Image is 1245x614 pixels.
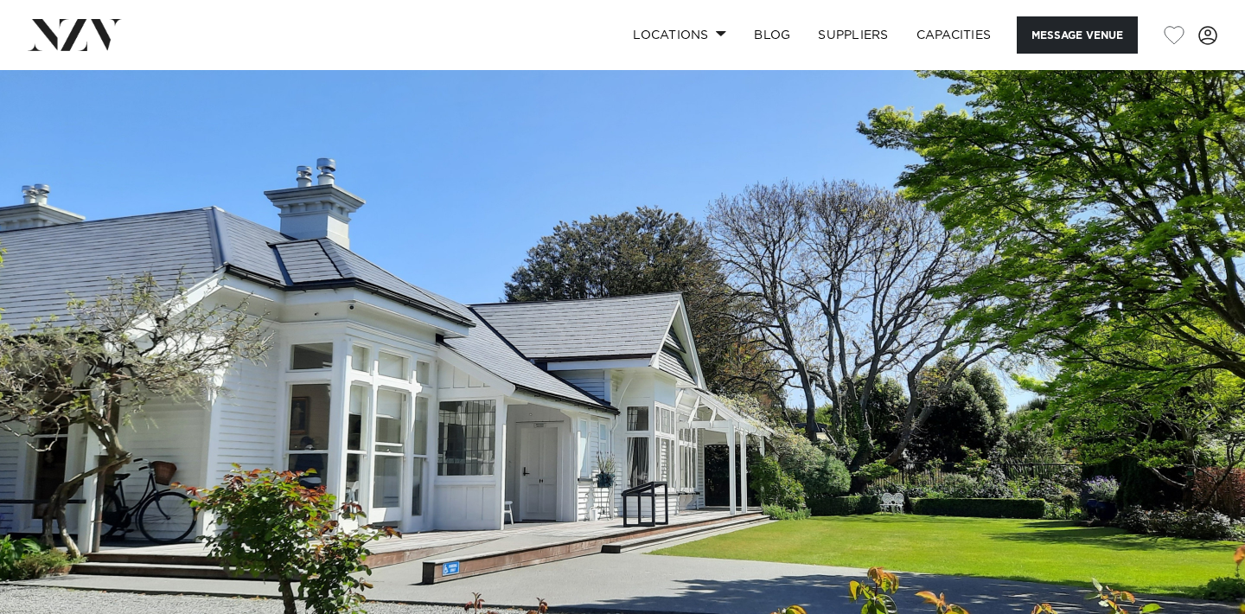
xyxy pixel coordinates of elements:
[740,16,804,54] a: BLOG
[1017,16,1138,54] button: Message Venue
[903,16,1006,54] a: Capacities
[804,16,902,54] a: SUPPLIERS
[28,19,122,50] img: nzv-logo.png
[619,16,740,54] a: Locations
